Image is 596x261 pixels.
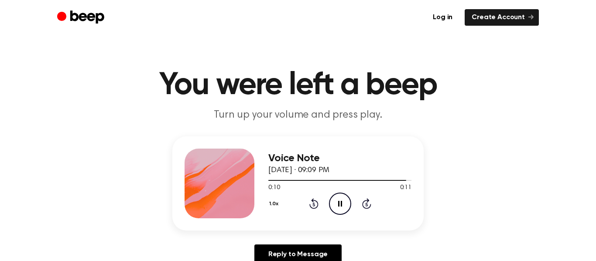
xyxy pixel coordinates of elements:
a: Beep [57,9,106,26]
a: Create Account [465,9,539,26]
span: [DATE] · 09:09 PM [268,166,329,174]
span: 0:11 [400,183,411,193]
button: 1.0x [268,197,282,211]
h1: You were left a beep [75,70,521,101]
span: 0:10 [268,183,280,193]
a: Log in [426,9,459,26]
h3: Voice Note [268,153,411,164]
p: Turn up your volume and press play. [130,108,466,122]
